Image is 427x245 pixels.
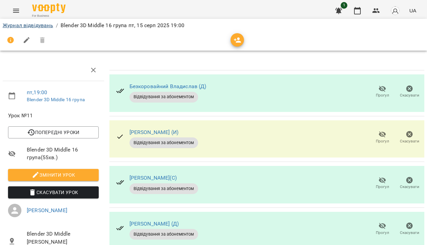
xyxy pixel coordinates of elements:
[369,174,396,193] button: Прогул
[3,21,424,29] nav: breadcrumb
[32,14,66,18] span: For Business
[8,112,99,120] span: Урок №11
[376,93,389,98] span: Прогул
[400,230,419,236] span: Скасувати
[27,97,85,102] a: Blender 3D Middle 16 група
[3,22,53,28] a: Журнал відвідувань
[400,184,419,190] span: Скасувати
[61,21,184,29] p: Blender 3D Middle 16 група пт, 15 серп 2025 19:00
[130,221,179,227] a: [PERSON_NAME] (Д)
[396,174,423,193] button: Скасувати
[130,175,177,181] a: [PERSON_NAME](С)
[396,220,423,239] button: Скасувати
[32,3,66,13] img: Voopty Logo
[396,128,423,147] button: Скасувати
[130,83,206,89] a: Безкоровайний Владислав (Д)
[13,171,93,179] span: Змінити урок
[369,220,396,239] button: Прогул
[396,82,423,101] button: Скасувати
[130,129,179,135] a: [PERSON_NAME] (И)
[376,230,389,236] span: Прогул
[27,207,67,213] a: [PERSON_NAME]
[13,128,93,136] span: Попередні уроки
[376,184,389,190] span: Прогул
[13,188,93,196] span: Скасувати Урок
[407,4,419,17] button: UA
[376,138,389,144] span: Прогул
[130,231,198,237] span: Відвідування за абонементом
[8,186,99,198] button: Скасувати Урок
[391,6,400,15] img: avatar_s.png
[369,82,396,101] button: Прогул
[130,186,198,192] span: Відвідування за абонементом
[27,146,99,162] span: Blender 3D Middle 16 група ( 55 хв. )
[369,128,396,147] button: Прогул
[8,3,24,19] button: Menu
[8,169,99,181] button: Змінити урок
[409,7,416,14] span: UA
[27,89,47,96] a: пт , 19:00
[400,138,419,144] span: Скасувати
[130,140,198,146] span: Відвідування за абонементом
[56,21,58,29] li: /
[8,126,99,138] button: Попередні уроки
[341,2,347,9] span: 1
[130,94,198,100] span: Відвідування за абонементом
[400,93,419,98] span: Скасувати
